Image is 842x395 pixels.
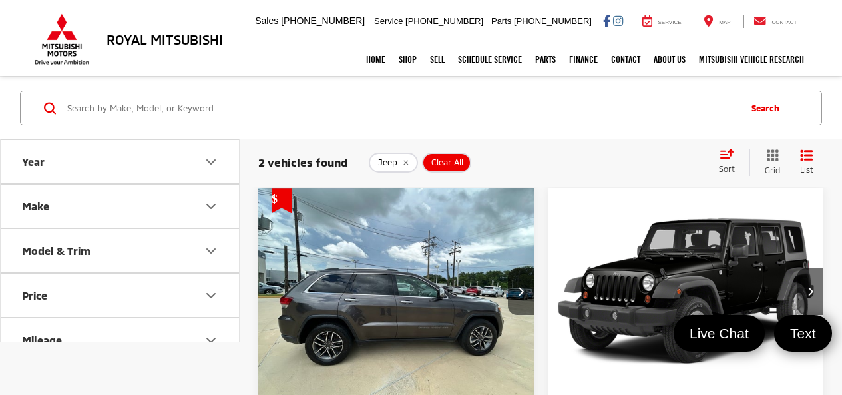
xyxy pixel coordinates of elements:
[66,92,738,124] input: Search by Make, Model, or Keyword
[431,157,463,168] span: Clear All
[528,43,562,76] a: Parts: Opens in a new tab
[790,149,823,176] button: List View
[281,15,365,26] span: [PHONE_NUMBER]
[674,315,765,352] a: Live Chat
[1,140,240,183] button: YearYear
[203,243,219,259] div: Model & Trim
[647,43,692,76] a: About Us
[719,19,730,25] span: Map
[658,19,682,25] span: Service
[613,15,623,26] a: Instagram: Click to visit our Instagram page
[203,198,219,214] div: Make
[738,91,799,125] button: Search
[374,16,403,26] span: Service
[683,324,755,342] span: Live Chat
[22,244,91,257] div: Model & Trim
[603,15,610,26] a: Facebook: Click to visit our Facebook page
[392,43,423,76] a: Shop
[712,149,749,175] button: Select sort value
[719,164,735,173] span: Sort
[604,43,647,76] a: Contact
[378,157,397,168] span: Jeep
[22,200,49,212] div: Make
[1,318,240,362] button: MileageMileage
[562,43,604,76] a: Finance
[800,164,813,175] span: List
[423,43,451,76] a: Sell
[749,149,790,176] button: Grid View
[203,288,219,304] div: Price
[272,188,292,213] span: Get Price Drop Alert
[422,153,471,173] button: Clear All
[22,289,47,302] div: Price
[514,16,592,26] span: [PHONE_NUMBER]
[765,165,780,176] span: Grid
[692,43,811,76] a: Mitsubishi Vehicle Research
[797,268,823,315] button: Next image
[203,154,219,170] div: Year
[491,16,511,26] span: Parts
[203,332,219,348] div: Mileage
[774,315,832,352] a: Text
[405,16,483,26] span: [PHONE_NUMBER]
[106,32,223,47] h3: Royal Mitsubishi
[632,15,692,28] a: Service
[508,268,534,315] button: Next image
[1,229,240,272] button: Model & TrimModel & Trim
[22,334,62,346] div: Mileage
[783,324,823,342] span: Text
[369,153,418,173] button: remove Jeep
[255,15,278,26] span: Sales
[32,13,92,65] img: Mitsubishi
[743,15,807,28] a: Contact
[258,155,348,169] span: 2 vehicles found
[1,274,240,317] button: PricePrice
[1,185,240,228] button: MakeMake
[359,43,392,76] a: Home
[22,155,45,168] div: Year
[694,15,740,28] a: Map
[451,43,528,76] a: Schedule Service: Opens in a new tab
[771,19,797,25] span: Contact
